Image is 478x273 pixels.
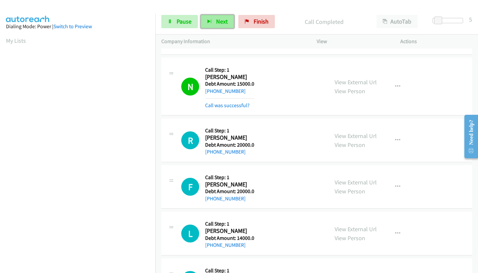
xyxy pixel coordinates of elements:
p: Call Completed [284,17,364,26]
span: Next [216,18,228,25]
a: View External Url [335,78,377,86]
h2: [PERSON_NAME] [205,227,254,235]
span: Finish [254,18,269,25]
h5: Debt Amount: 14000.0 [205,235,254,241]
h5: Debt Amount: 20000.0 [205,142,254,148]
a: My Lists [6,37,26,44]
div: 5 [469,15,472,24]
p: Actions [400,37,472,45]
span: Pause [177,18,192,25]
div: The call is yet to be attempted [181,225,199,242]
a: [PHONE_NUMBER] [205,195,246,202]
a: View Person [335,187,365,195]
a: View External Url [335,132,377,140]
a: [PHONE_NUMBER] [205,88,246,94]
a: [PHONE_NUMBER] [205,149,246,155]
h5: Debt Amount: 20000.0 [205,188,254,195]
h1: F [181,178,199,196]
p: View [317,37,388,45]
a: View Person [335,87,365,95]
h5: Call Step: 1 [205,221,254,227]
h2: [PERSON_NAME] [205,181,254,188]
button: Next [201,15,234,28]
h5: Call Step: 1 [205,127,254,134]
a: Finish [238,15,275,28]
a: View External Url [335,178,377,186]
a: Call was successful? [205,102,250,108]
h5: Call Step: 1 [205,174,254,181]
iframe: Resource Center [459,110,478,163]
div: The call is yet to be attempted [181,178,199,196]
button: AutoTab [376,15,418,28]
a: View Person [335,141,365,149]
h1: N [181,78,199,96]
div: Dialing Mode: Power | [6,23,149,31]
div: The call is yet to be attempted [181,131,199,149]
p: Company Information [161,37,305,45]
a: View External Url [335,225,377,233]
a: Switch to Preview [53,23,92,30]
h5: Call Step: 1 [205,67,254,73]
h5: Debt Amount: 15000.0 [205,81,254,87]
a: [PHONE_NUMBER] [205,242,246,248]
a: View Person [335,234,365,242]
a: Pause [161,15,198,28]
h2: [PERSON_NAME] [205,134,254,142]
h1: L [181,225,199,242]
h1: R [181,131,199,149]
h2: [PERSON_NAME] [205,73,254,81]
